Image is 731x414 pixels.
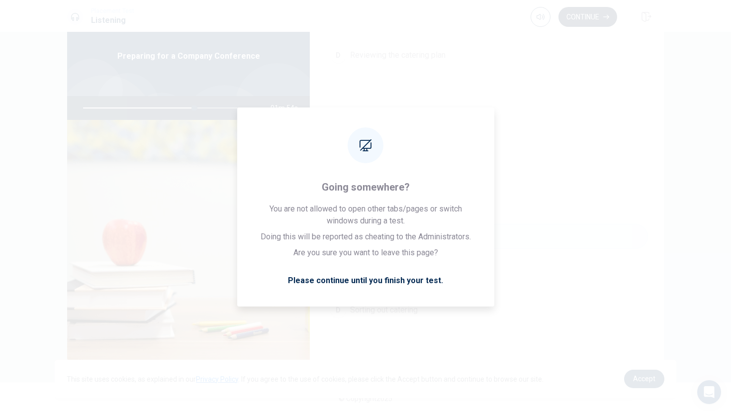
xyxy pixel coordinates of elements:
span: Reviewing the catering plan [350,49,446,61]
span: © Copyright 2025 [339,395,392,403]
div: Open Intercom Messenger [697,380,721,404]
button: CReviewing the seating arrangement [326,261,648,286]
button: BConfirming the keynote speaker [326,224,648,249]
span: Preparing for a Company Conference [117,50,260,62]
span: Sending invitations [350,194,416,206]
h4: Question 10 [326,127,648,143]
h1: Listening [91,14,134,26]
a: dismiss cookie message [624,370,664,388]
span: What task is the man still working on? [326,155,648,167]
span: 01m 54s [271,96,306,120]
div: cookieconsent [55,360,676,398]
button: ASending invitations [326,187,648,212]
div: D [330,47,346,63]
span: Reviewing the seating arrangement [350,267,472,279]
span: Sorting out catering [350,304,418,316]
div: A [330,192,346,207]
span: Placement Test [91,7,134,14]
div: B [330,228,346,244]
span: Accept [633,375,655,383]
button: Continue [558,7,617,27]
img: Preparing for a Company Conference [67,120,310,362]
div: C [330,265,346,281]
div: D [330,302,346,318]
span: Confirming the keynote speaker [350,230,460,242]
button: DSorting out catering [326,298,648,322]
span: This site uses cookies, as explained in our . If you agree to the use of cookies, please click th... [67,375,544,383]
a: Privacy Policy [196,375,238,383]
button: DReviewing the catering plan [326,43,648,68]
